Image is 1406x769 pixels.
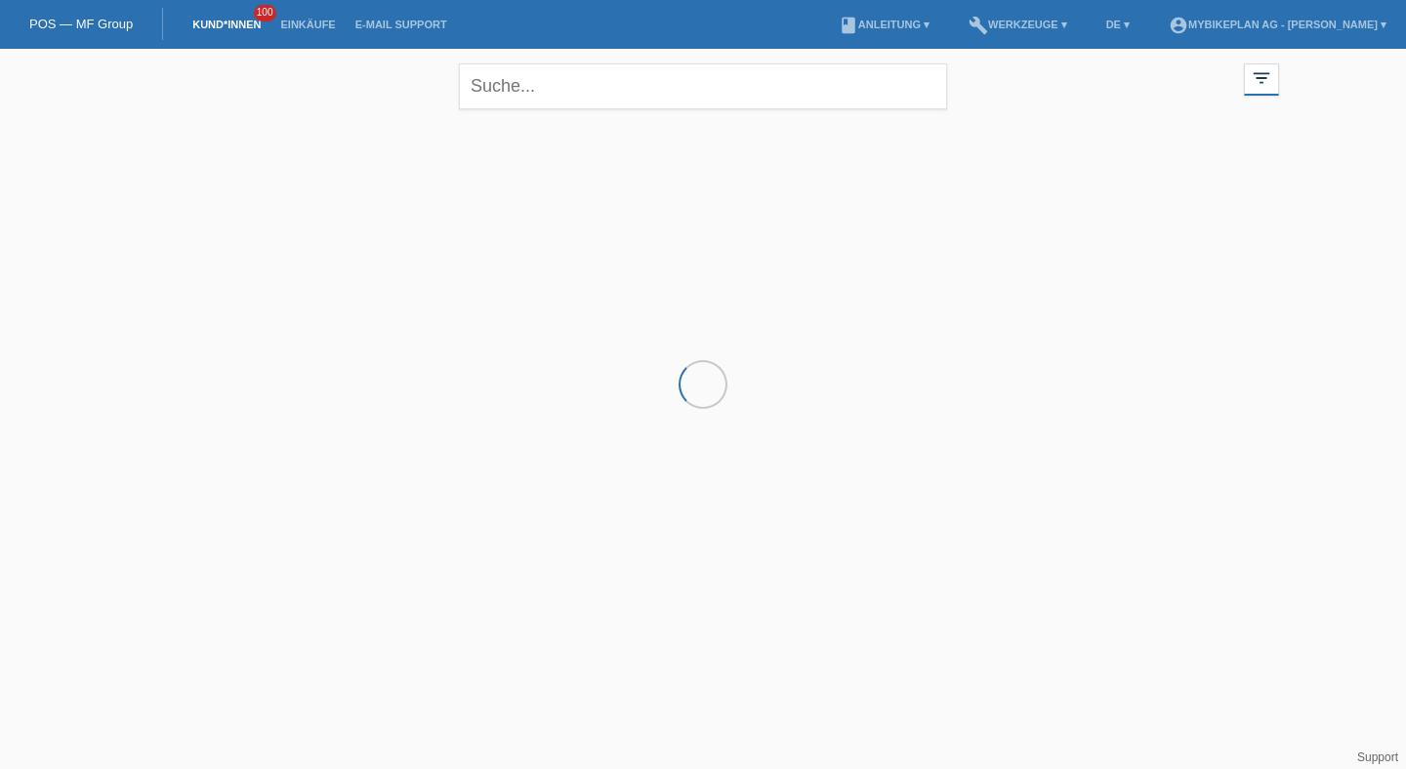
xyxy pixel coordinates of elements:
a: E-Mail Support [346,19,457,30]
i: build [969,16,988,35]
a: DE ▾ [1096,19,1139,30]
a: bookAnleitung ▾ [829,19,939,30]
a: POS — MF Group [29,17,133,31]
a: Kund*innen [183,19,270,30]
input: Suche... [459,63,947,109]
i: filter_list [1251,67,1272,89]
i: book [839,16,858,35]
a: Support [1357,750,1398,764]
i: account_circle [1169,16,1188,35]
span: 100 [254,5,277,21]
a: Einkäufe [270,19,345,30]
a: account_circleMybikeplan AG - [PERSON_NAME] ▾ [1159,19,1396,30]
a: buildWerkzeuge ▾ [959,19,1077,30]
